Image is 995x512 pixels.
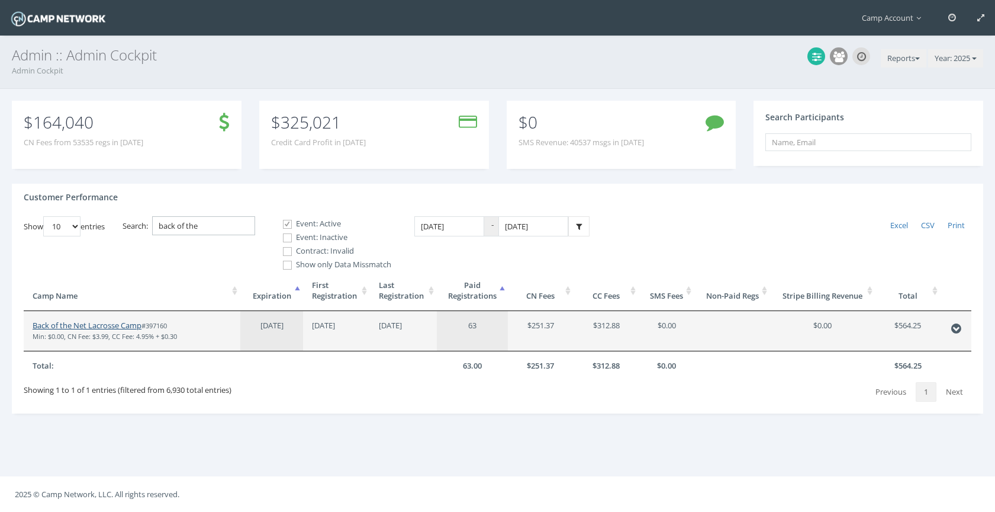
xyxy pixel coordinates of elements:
[24,380,231,395] div: Showing 1 to 1 of 1 entries (filtered from 6,930 total entries)
[33,320,141,331] a: Back of the Net Lacrosse Camp
[694,271,770,311] th: Non-Paid Regs: activate to sort column ascending
[24,216,105,236] label: Show entries
[921,220,935,231] span: CSV
[437,351,508,380] th: 63.00
[915,216,941,235] a: CSV
[498,216,568,237] input: Date Range: To
[303,311,370,351] td: [DATE]
[33,111,94,133] span: 164,040
[437,311,508,351] td: 63
[12,65,63,76] a: Admin Cockpit
[12,47,983,63] h3: Admin :: Admin Cockpit
[281,111,341,133] span: 325,021
[770,311,875,351] td: $0.00
[43,216,80,236] select: Showentries
[519,137,644,148] span: SMS Revenue: 40537 msgs in [DATE]
[9,8,108,29] img: Camp Network
[24,351,240,380] th: Total:
[15,488,980,501] p: 2025 © Camp Network, LLC. All rights reserved.
[890,220,908,231] span: Excel
[484,216,498,237] span: -
[574,351,639,380] th: $312.88
[928,49,983,68] button: Year: 2025
[273,245,391,257] label: Contract: Invalid
[24,193,118,201] h4: Customer Performance
[881,49,926,68] button: Reports
[639,311,694,351] td: $0.00
[273,218,391,230] label: Event: Active
[414,216,484,237] input: Date Range: From
[935,53,970,63] span: Year: 2025
[875,351,941,380] th: $564.25
[765,113,844,121] h4: Search Participants
[273,232,391,244] label: Event: Inactive
[260,320,284,331] span: [DATE]
[123,216,255,236] label: Search:
[639,271,694,311] th: SMS Fees: activate to sort column ascending
[639,351,694,380] th: $0.00
[24,116,143,129] p: $
[916,382,936,402] a: 1
[24,271,240,311] th: Camp Name: activate to sort column ascending
[574,311,639,351] td: $312.88
[508,271,574,311] th: CN Fees: activate to sort column ascending
[519,111,537,133] span: $0
[875,271,941,311] th: Total: activate to sort column ascending
[875,311,941,351] td: $564.25
[765,133,971,151] input: Name, Email
[152,216,255,236] input: Search:
[437,271,508,311] th: PaidRegistrations: activate to sort column ascending
[370,311,437,351] td: [DATE]
[240,271,303,311] th: Expiration: activate to sort column descending
[867,382,915,402] a: Previous
[941,216,971,235] a: Print
[273,259,391,271] label: Show only Data Missmatch
[884,216,915,235] a: Excel
[370,271,437,311] th: LastRegistration: activate to sort column ascending
[271,137,366,148] span: Credit Card Profit in [DATE]
[271,116,366,129] p: $
[24,137,143,148] span: CN Fees from 53535 regs in [DATE]
[948,220,965,231] span: Print
[508,351,574,380] th: $251.37
[770,271,875,311] th: Stripe Billing Revenue: activate to sort column ascending
[508,311,574,351] td: $251.37
[574,271,639,311] th: CC Fees: activate to sort column ascending
[938,382,971,402] a: Next
[862,12,927,23] span: Camp Account
[303,271,370,311] th: FirstRegistration: activate to sort column ascending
